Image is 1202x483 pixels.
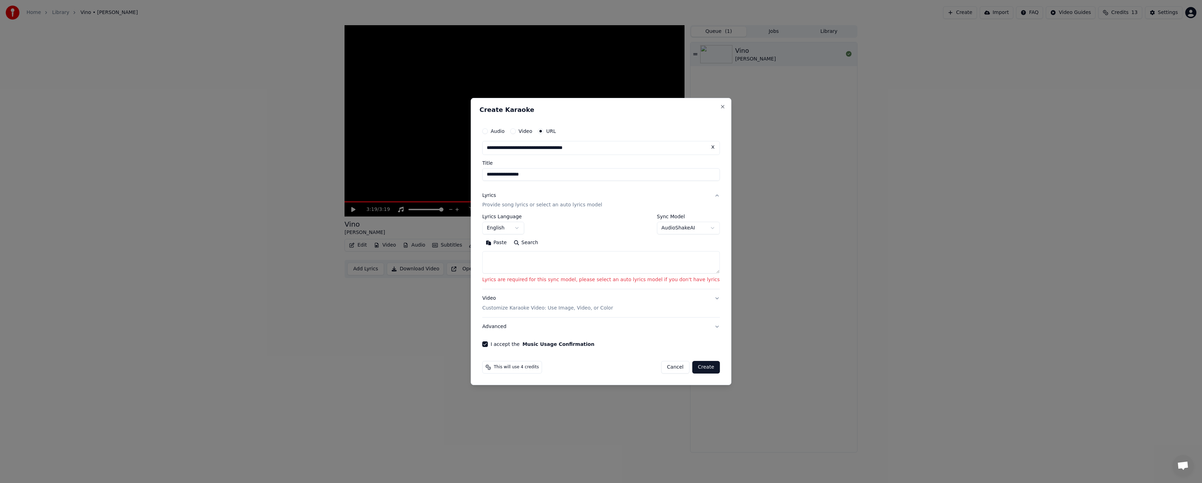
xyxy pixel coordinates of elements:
button: Cancel [661,361,689,374]
label: Audio [491,129,505,134]
span: This will use 4 credits [494,364,539,370]
button: Advanced [482,318,720,336]
button: VideoCustomize Karaoke Video: Use Image, Video, or Color [482,290,720,318]
button: Create [692,361,720,374]
button: Paste [482,237,510,249]
button: I accept the [522,342,594,347]
p: Customize Karaoke Video: Use Image, Video, or Color [482,305,613,312]
div: Lyrics [482,192,496,199]
label: Title [482,161,720,165]
h2: Create Karaoke [479,107,723,113]
p: Provide song lyrics or select an auto lyrics model [482,202,602,209]
button: LyricsProvide song lyrics or select an auto lyrics model [482,186,720,214]
button: Search [510,237,542,249]
div: LyricsProvide song lyrics or select an auto lyrics model [482,214,720,289]
label: Sync Model [657,214,720,219]
p: Lyrics are required for this sync model, please select an auto lyrics model if you don't have lyrics [482,277,720,284]
div: Video [482,295,613,312]
label: Lyrics Language [482,214,524,219]
label: URL [546,129,556,134]
label: Video [519,129,532,134]
label: I accept the [491,342,594,347]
